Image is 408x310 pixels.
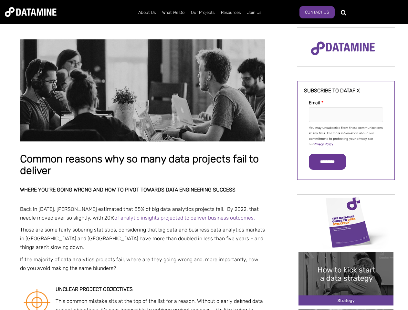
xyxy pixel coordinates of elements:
p: Back in [DATE], [PERSON_NAME] estimated that 85% of big data analytics projects fail. By 2022, th... [20,205,265,222]
strong: Unclear project objectives [56,286,133,292]
h1: Common reasons why so many data projects fail to deliver [20,153,265,176]
a: Contact Us [299,6,335,18]
img: Data Strategy Cover thumbnail [298,195,393,249]
a: About Us [135,4,159,21]
p: You may unsubscribe from these communications at any time. For more information about our commitm... [309,125,383,147]
img: 20241212 How to kick start a data strategy-2 [298,252,393,305]
a: Join Us [244,4,265,21]
p: Those are some fairly sobering statistics, considering that big data and business data analytics ... [20,225,265,252]
a: Resources [218,4,244,21]
h2: Where you’re going wrong and how to pivot towards data engineering success [20,187,265,193]
img: Datamine Logo No Strapline - Purple [307,37,379,60]
h3: Subscribe to datafix [304,88,388,94]
img: Common reasons why so many data projects fail to deliver [20,39,265,141]
a: of analytic insights projected to deliver business outcomes. [114,215,255,221]
a: What We Do [159,4,188,21]
img: Datamine [5,7,57,17]
a: Our Projects [188,4,218,21]
a: Privacy Policy [314,142,333,146]
span: Email [309,100,320,106]
p: If the majority of data analytics projects fail, where are they going wrong and, more importantly... [20,255,265,273]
